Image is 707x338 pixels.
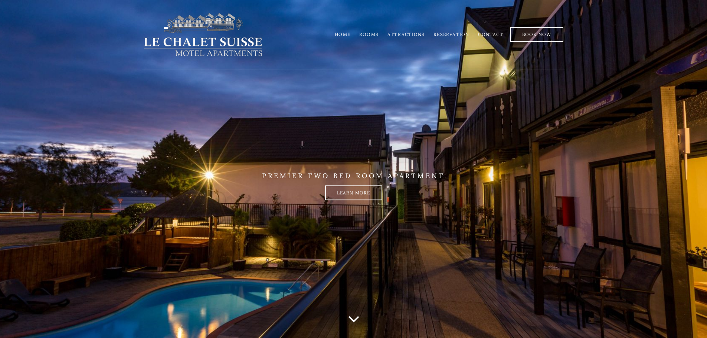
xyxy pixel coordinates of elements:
[359,32,379,37] a: Rooms
[142,172,565,180] p: PREMIER TWO BED ROOM APARTMENT
[387,32,425,37] a: Attractions
[510,27,563,42] a: Book Now
[142,12,264,57] img: lechaletsuisse
[325,185,382,200] a: Learn more
[478,32,503,37] a: Contact
[335,32,350,37] a: Home
[433,32,469,37] a: Reservation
